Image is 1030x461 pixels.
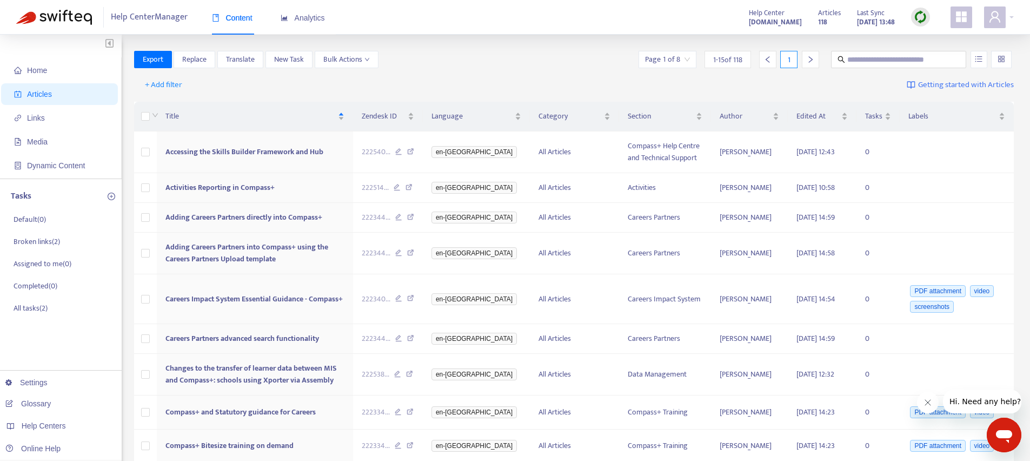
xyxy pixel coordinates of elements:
th: Zendesk ID [353,102,423,131]
span: en-[GEOGRAPHIC_DATA] [431,247,517,259]
span: video [970,440,994,452]
span: Export [143,54,163,65]
td: 0 [856,354,900,396]
button: New Task [265,51,313,68]
span: 222344 ... [362,212,390,223]
span: Links [27,114,45,122]
span: Compass+ Bitesize training on demand [165,439,294,452]
span: Help Centers [22,422,66,430]
span: Last Sync [857,7,885,19]
span: Title [165,110,336,122]
span: en-[GEOGRAPHIC_DATA] [431,146,517,158]
span: Category [539,110,602,122]
span: Replace [182,54,207,65]
span: [DATE] 14:23 [796,406,835,418]
td: 0 [856,131,900,173]
span: Compass+ and Statutory guidance for Careers [165,406,316,418]
img: sync.dc5367851b00ba804db3.png [914,10,927,24]
span: en-[GEOGRAPHIC_DATA] [431,182,517,194]
span: video [970,285,994,297]
span: Bulk Actions [323,54,370,65]
th: Tasks [856,102,900,131]
span: 222540 ... [362,146,390,158]
a: Getting started with Articles [907,76,1014,94]
span: plus-circle [108,193,115,200]
button: Translate [217,51,263,68]
span: screenshots [910,301,954,313]
span: [DATE] 14:54 [796,293,835,305]
span: 222340 ... [362,293,390,305]
span: Changes to the transfer of learner data between MIS and Compass+: schools using Xporter via Assembly [165,362,337,386]
td: 0 [856,203,900,233]
td: Activities [619,173,711,203]
span: Media [27,137,48,146]
span: Activities Reporting in Compass+ [165,181,275,194]
td: Data Management [619,354,711,396]
td: [PERSON_NAME] [711,203,788,233]
span: + Add filter [145,78,182,91]
strong: [DATE] 13:48 [857,16,895,28]
span: Help Center [749,7,785,19]
span: Analytics [281,14,325,22]
td: 0 [856,324,900,354]
th: Section [619,102,711,131]
span: left [764,56,772,63]
td: All Articles [530,396,619,430]
span: appstore [955,10,968,23]
span: Edited At [796,110,839,122]
td: [PERSON_NAME] [711,131,788,173]
span: [DATE] 10:58 [796,181,835,194]
td: 0 [856,233,900,274]
span: file-image [14,138,22,146]
span: 222344 ... [362,333,390,345]
td: Careers Partners [619,233,711,274]
span: 1 - 15 of 118 [713,54,742,65]
span: en-[GEOGRAPHIC_DATA] [431,333,517,345]
span: en-[GEOGRAPHIC_DATA] [431,440,517,452]
span: container [14,162,22,169]
span: Adding Careers Partners into Compass+ using the Careers Partners Upload template [165,241,328,265]
span: 222538 ... [362,368,389,380]
a: Settings [5,378,48,387]
img: Swifteq [16,10,92,25]
td: [PERSON_NAME] [711,396,788,430]
th: Language [423,102,530,131]
img: image-link [907,81,915,89]
span: New Task [274,54,304,65]
span: PDF attachment [910,406,966,418]
td: Compass+ Help Centre and Technical Support [619,131,711,173]
span: Translate [226,54,255,65]
span: unordered-list [975,55,982,63]
span: [DATE] 14:23 [796,439,835,452]
span: search [838,56,845,63]
span: book [212,14,220,22]
strong: 118 [818,16,827,28]
td: [PERSON_NAME] [711,173,788,203]
div: 1 [780,51,798,68]
span: Articles [818,7,841,19]
a: [DOMAIN_NAME] [749,16,802,28]
span: user [988,10,1001,23]
span: [DATE] 14:59 [796,332,835,345]
span: link [14,114,22,122]
span: right [807,56,814,63]
th: Labels [900,102,1014,131]
button: Replace [174,51,215,68]
button: + Add filter [137,76,190,94]
th: Category [530,102,619,131]
td: Careers Partners [619,324,711,354]
button: unordered-list [971,51,987,68]
td: All Articles [530,324,619,354]
td: [PERSON_NAME] [711,274,788,324]
span: Tasks [865,110,882,122]
p: Completed ( 0 ) [14,280,57,292]
span: [DATE] 12:32 [796,368,834,380]
span: 222344 ... [362,247,390,259]
span: home [14,67,22,74]
span: area-chart [281,14,288,22]
td: [PERSON_NAME] [711,354,788,396]
td: [PERSON_NAME] [711,233,788,274]
span: Getting started with Articles [918,79,1014,91]
p: Tasks [11,190,31,203]
td: All Articles [530,274,619,324]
